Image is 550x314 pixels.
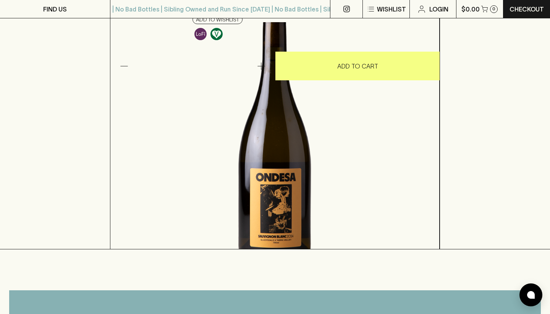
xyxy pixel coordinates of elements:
[492,7,495,11] p: 0
[337,62,378,71] p: ADD TO CART
[192,26,209,42] a: Some may call it natural, others minimum intervention, either way, it’s hands off & maybe even a ...
[527,291,535,299] img: bubble-icon
[43,5,67,14] p: FIND US
[429,5,448,14] p: Login
[510,5,544,14] p: Checkout
[110,22,439,249] img: 41397.png
[209,26,225,42] a: Made without the use of any animal products.
[194,28,207,40] img: Lo-Fi
[275,52,440,80] button: ADD TO CART
[210,28,223,40] img: Vegan
[192,15,243,24] button: Add to wishlist
[377,5,406,14] p: Wishlist
[461,5,480,14] p: $0.00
